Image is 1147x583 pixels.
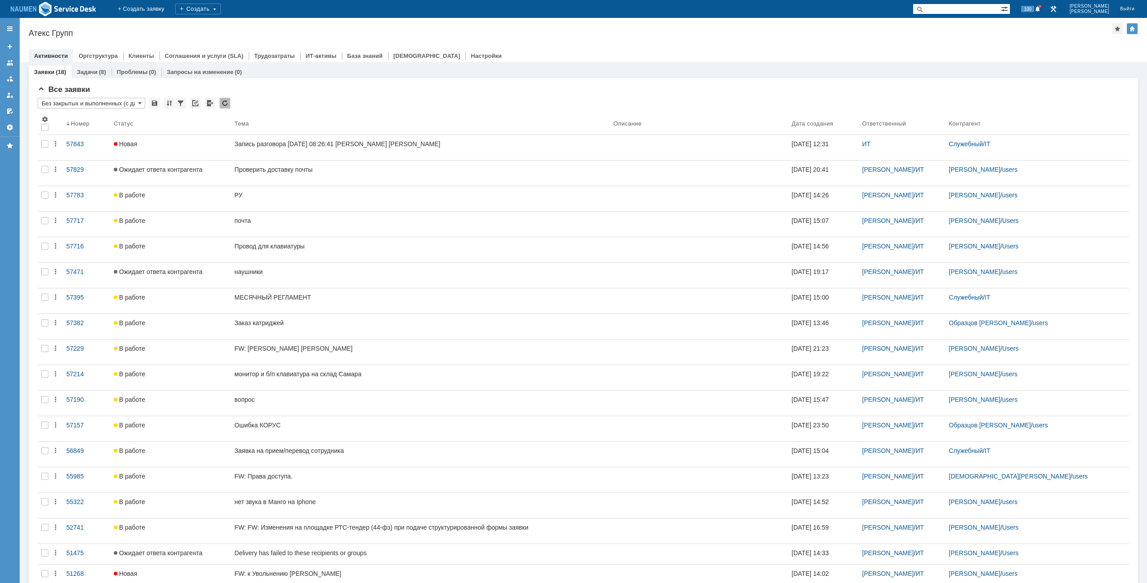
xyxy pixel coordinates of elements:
a: [PERSON_NAME] [862,524,914,531]
a: [PERSON_NAME] [949,191,1000,199]
a: ИТ [915,570,924,577]
a: ИТ [915,294,924,301]
a: [PERSON_NAME] [862,370,914,378]
div: Дата создания [792,120,833,127]
div: 57717 [66,217,107,224]
div: Запись разговора [DATE] 08:26:41 [PERSON_NAME] [PERSON_NAME] [234,140,606,148]
div: 57783 [66,191,107,199]
a: IT [985,294,990,301]
a: [DATE] 15:04 [788,442,859,467]
div: Проверить доставку почты [234,166,606,173]
div: / [949,191,1125,199]
a: Клиенты [129,52,154,59]
div: 57229 [66,345,107,352]
a: users [1072,473,1087,480]
div: [DATE] 19:22 [792,370,829,378]
a: Заявки [34,69,54,75]
a: [PERSON_NAME] [862,319,914,326]
a: 57471 [63,263,110,288]
a: нет звука в Манго на Iphone [231,493,610,518]
a: [PERSON_NAME] [862,570,914,577]
div: Действия [52,345,59,352]
div: Номер [71,120,90,127]
div: Добавить в избранное [1112,23,1123,34]
div: Обновлять список [220,98,230,109]
a: users [1002,498,1018,505]
a: Настройки [3,120,17,135]
a: [PERSON_NAME] [862,447,914,454]
a: [DATE] 15:00 [788,288,859,313]
div: / [862,345,941,352]
div: Создать [175,4,221,14]
a: В работе [110,186,231,211]
span: [PERSON_NAME] [1069,4,1109,9]
div: Действия [52,140,59,148]
a: ИТ [915,447,924,454]
a: [DATE] 13:46 [788,314,859,339]
span: 100 [1021,6,1034,12]
span: В работе [114,422,145,429]
a: [PERSON_NAME] [949,498,1000,505]
div: / [949,166,1125,173]
div: [DATE] 14:02 [792,570,829,577]
div: 52741 [66,524,107,531]
a: В работе [110,518,231,544]
div: РУ [234,191,606,199]
a: ИТ [915,243,924,250]
a: users [1002,370,1018,378]
div: 57395 [66,294,107,301]
div: [DATE] 12:31 [792,140,829,148]
a: Users [1002,243,1019,250]
a: users [1002,570,1018,577]
div: (18) [56,69,66,75]
a: почта [231,212,610,237]
div: Описание [613,120,642,127]
a: Настройки [471,52,502,59]
a: 57717 [63,212,110,237]
a: Мои заявки [3,88,17,102]
div: 55322 [66,498,107,505]
div: Экспорт списка [205,98,216,109]
a: [DATE] 15:47 [788,391,859,416]
a: [PERSON_NAME] [949,570,1000,577]
th: Контрагент [945,112,1129,135]
div: Действия [52,166,59,173]
div: МЕСЯЧНЫЙ РЕГЛАМЕНТ [234,294,606,301]
div: Заказ катриджей [234,319,606,326]
span: Новая [114,570,138,577]
div: 57382 [66,319,107,326]
a: 57783 [63,186,110,211]
span: В работе [114,473,145,480]
span: [PERSON_NAME] [1069,9,1109,14]
span: Расширенный поиск [1001,4,1010,13]
a: users [1002,268,1018,275]
a: 57829 [63,161,110,186]
div: Сортировка... [164,98,175,109]
div: Заявка на прием/перевод сотрудника [234,447,606,454]
div: [DATE] 15:47 [792,396,829,403]
div: вопрос [234,396,606,403]
div: / [862,294,941,301]
div: Действия [52,294,59,301]
a: [PERSON_NAME] [862,294,914,301]
a: Образцов [PERSON_NAME] [949,422,1031,429]
a: [DATE] 21:23 [788,339,859,365]
a: [DATE] 20:41 [788,161,859,186]
a: В работе [110,493,231,518]
div: [DATE] 15:00 [792,294,829,301]
a: Соглашения и услуги (SLA) [165,52,244,59]
a: Запросы на изменение [167,69,233,75]
a: 57716 [63,237,110,262]
div: [DATE] 16:59 [792,524,829,531]
a: ИТ [915,422,924,429]
a: В работе [110,212,231,237]
a: Ожидает ответа контрагента [110,263,231,288]
div: 57190 [66,396,107,403]
div: Действия [52,191,59,199]
span: В работе [114,524,145,531]
a: [PERSON_NAME] [862,345,914,352]
a: вопрос [231,391,610,416]
a: ИТ [915,319,924,326]
a: В работе [110,339,231,365]
a: 55985 [63,467,110,492]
